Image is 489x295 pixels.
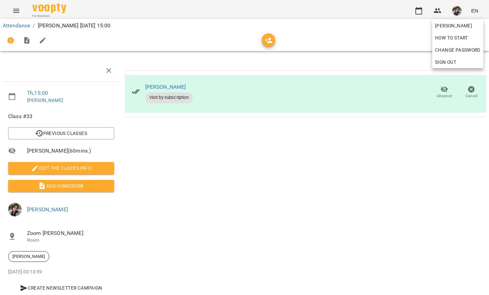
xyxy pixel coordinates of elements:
[435,58,456,66] span: Sign Out
[432,44,483,56] a: Change Password
[432,56,483,68] button: Sign Out
[432,20,483,32] a: [PERSON_NAME]
[435,22,481,30] span: [PERSON_NAME]
[435,34,468,42] span: How to start
[435,46,481,54] span: Change Password
[432,32,471,44] a: How to start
